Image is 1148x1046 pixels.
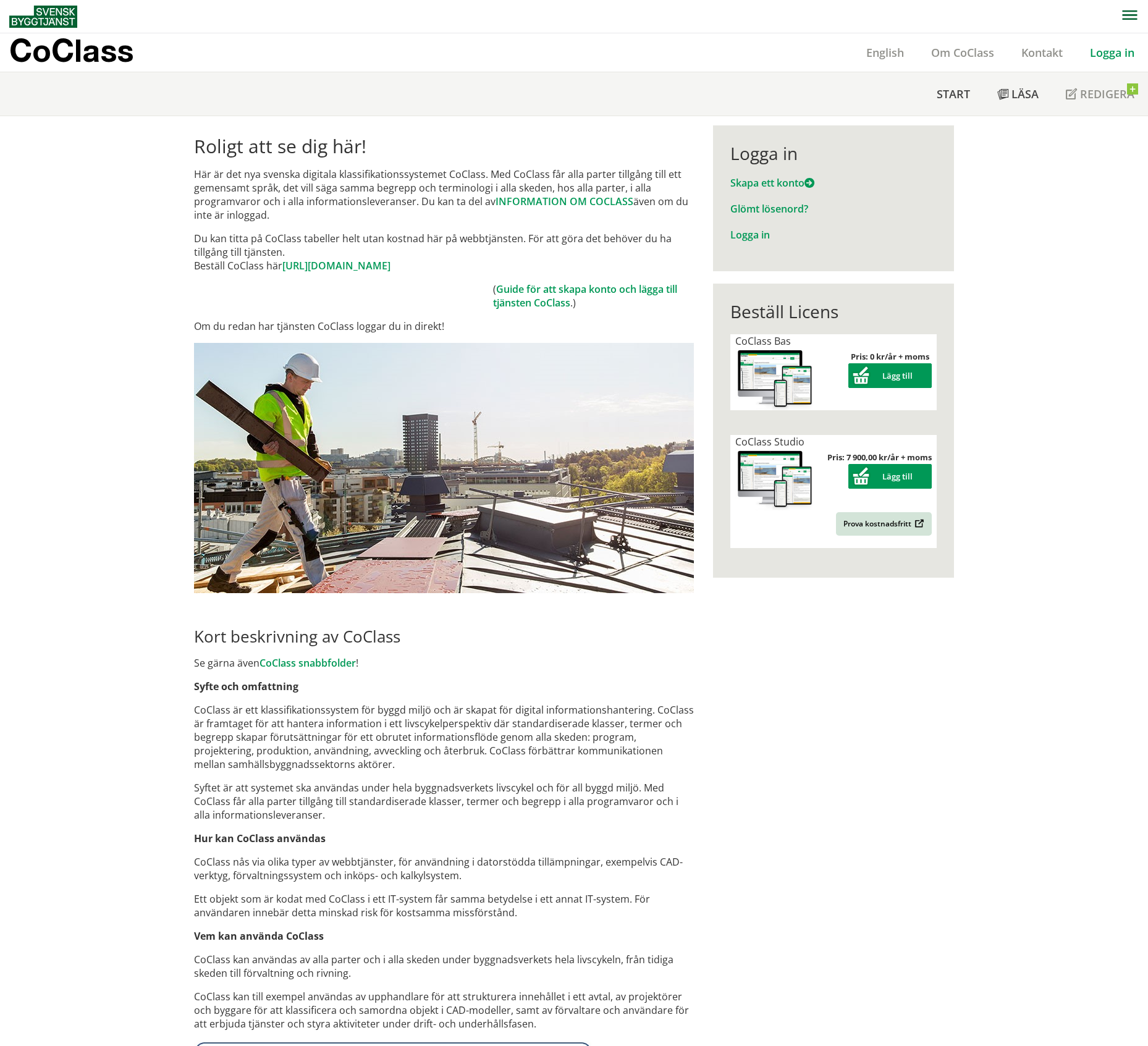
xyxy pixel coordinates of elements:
a: Glömt lösenord? [730,202,808,216]
a: Logga in [730,228,770,242]
img: coclass-license.jpg [735,348,814,410]
a: Läsa [984,72,1052,116]
strong: Pris: 7 900,00 kr/år + moms [827,452,932,463]
a: Om CoClass [918,45,1008,60]
p: Du kan titta på CoClass tabeller helt utan kostnad här på webbtjänsten. För att göra det behöver ... [194,232,694,272]
div: Beställ Licens [730,301,936,322]
p: CoClass [9,43,133,57]
a: CoClass [9,33,160,72]
p: CoClass är ett klassifikationssystem för byggd miljö och är skapat för digital informationshanter... [194,703,694,771]
img: Svensk Byggtjänst [9,6,77,28]
button: Lägg till [848,363,932,388]
h2: Kort beskrivning av CoClass [194,626,694,646]
strong: Syfte och omfattning [194,680,298,693]
strong: Vem kan använda CoClass [194,929,324,943]
span: Läsa [1011,86,1039,101]
div: Logga in [730,143,936,164]
a: Skapa ett konto [730,176,814,190]
img: Outbound.png [913,519,924,528]
p: Här är det nya svenska digitala klassifikationssystemet CoClass. Med CoClass får alla parter till... [194,167,694,222]
a: Prova kostnadsfritt [836,512,932,536]
p: Om du redan har tjänsten CoClass loggar du in direkt! [194,319,694,333]
a: Kontakt [1008,45,1076,60]
h1: Roligt att se dig här! [194,135,694,158]
button: Lägg till [848,464,932,489]
a: English [853,45,918,60]
p: CoClass kan till exempel användas av upphandlare för att strukturera innehållet i ett avtal, av p... [194,990,694,1031]
img: login.jpg [194,343,694,593]
a: Start [923,72,984,116]
strong: Hur kan CoClass användas [194,832,326,845]
a: INFORMATION OM COCLASS [496,195,633,208]
p: CoClass nås via olika typer av webbtjänster, för användning i datorstödda tillämpningar, exempelv... [194,855,694,882]
span: Start [937,86,970,101]
a: [URL][DOMAIN_NAME] [282,259,390,272]
a: CoClass snabbfolder [260,656,356,670]
a: Guide för att skapa konto och lägga till tjänsten CoClass [493,282,677,310]
span: CoClass Studio [735,435,804,449]
p: CoClass kan användas av alla parter och i alla skeden under byggnadsverkets hela livscykeln, från... [194,953,694,980]
strong: Pris: 0 kr/år + moms [851,351,929,362]
img: coclass-license.jpg [735,449,814,511]
td: ( .) [493,282,694,310]
p: Syftet är att systemet ska användas under hela byggnadsverkets livscykel och för all byggd miljö.... [194,781,694,822]
a: Logga in [1076,45,1148,60]
span: CoClass Bas [735,334,791,348]
a: Lägg till [848,471,932,482]
p: Se gärna även ! [194,656,694,670]
p: Ett objekt som är kodat med CoClass i ett IT-system får samma betydelse i ett annat IT-system. Fö... [194,892,694,919]
a: Lägg till [848,370,932,381]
